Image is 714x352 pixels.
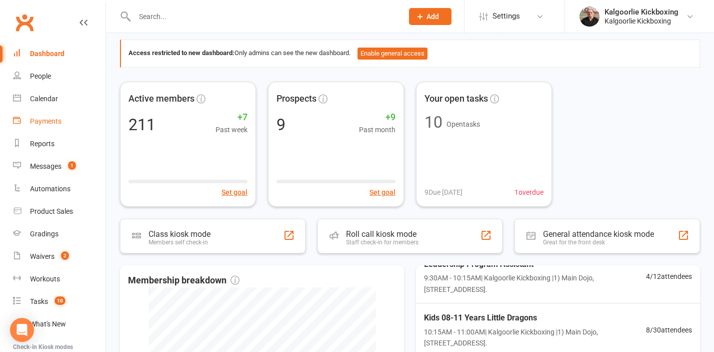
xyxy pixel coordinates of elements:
div: Tasks [30,297,48,305]
div: Payments [30,117,61,125]
a: Gradings [13,223,105,245]
button: Set goal [369,187,395,198]
a: Product Sales [13,200,105,223]
a: Messages 1 [13,155,105,178]
div: Calendar [30,95,58,103]
a: Workouts [13,268,105,290]
div: What's New [30,320,66,328]
div: Product Sales [30,207,73,215]
div: Reports [30,140,54,148]
div: Members self check-in [148,239,210,246]
input: Search... [131,10,396,24]
div: Kalgoorlie Kickboxing [604,17,678,26]
span: 1 overdue [514,187,543,198]
span: Add [426,13,439,21]
div: Dashboard [30,50,64,58]
span: 1 [68,161,76,170]
strong: Access restricted to new dashboard: [128,49,234,57]
div: Roll call kiosk mode [346,229,418,239]
span: 2 [61,251,69,260]
span: Settings [492,5,520,28]
button: Set goal [221,187,247,198]
span: Kids 08-11 Years Little Dragons [424,311,646,324]
div: Kalgoorlie Kickboxing [604,8,678,17]
a: People [13,65,105,88]
div: Class kiosk mode [148,229,210,239]
span: Membership breakdown [128,273,239,288]
span: Past month [359,124,395,135]
div: General attendance kiosk mode [543,229,654,239]
div: 9 [276,117,285,133]
a: Payments [13,110,105,133]
div: Workouts [30,275,60,283]
span: Open tasks [446,120,480,128]
a: Reports [13,133,105,155]
div: People [30,72,51,80]
span: Past week [215,124,247,135]
span: +7 [215,110,247,125]
div: 211 [128,117,155,133]
span: 4 / 12 attendees [646,271,692,282]
div: Waivers [30,252,54,260]
a: Waivers 2 [13,245,105,268]
div: 10 [424,114,442,130]
button: Add [409,8,451,25]
span: 8 / 30 attendees [646,324,692,335]
div: Messages [30,162,61,170]
span: 10:15AM - 11:00AM | Kalgoorlie Kickboxing | 1) Main Dojo, [STREET_ADDRESS]. [424,326,646,349]
a: What's New [13,313,105,335]
span: +9 [359,110,395,125]
div: Open Intercom Messenger [10,318,34,342]
a: Automations [13,178,105,200]
span: Active members [128,92,194,106]
div: Staff check-in for members [346,239,418,246]
img: thumb_image1664779456.png [579,7,599,27]
div: Automations [30,185,70,193]
a: Dashboard [13,43,105,65]
button: Enable general access [357,48,427,60]
span: Your open tasks [424,92,488,106]
span: Prospects [276,92,316,106]
span: 9:30AM - 10:15AM | Kalgoorlie Kickboxing | 1) Main Dojo, [STREET_ADDRESS]. [424,272,646,295]
div: Great for the front desk [543,239,654,246]
a: Clubworx [12,10,37,35]
div: Gradings [30,230,58,238]
a: Tasks 10 [13,290,105,313]
span: 9 Due [DATE] [424,187,462,198]
a: Calendar [13,88,105,110]
div: Only admins can see the new dashboard. [128,48,692,60]
span: 10 [54,296,65,305]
